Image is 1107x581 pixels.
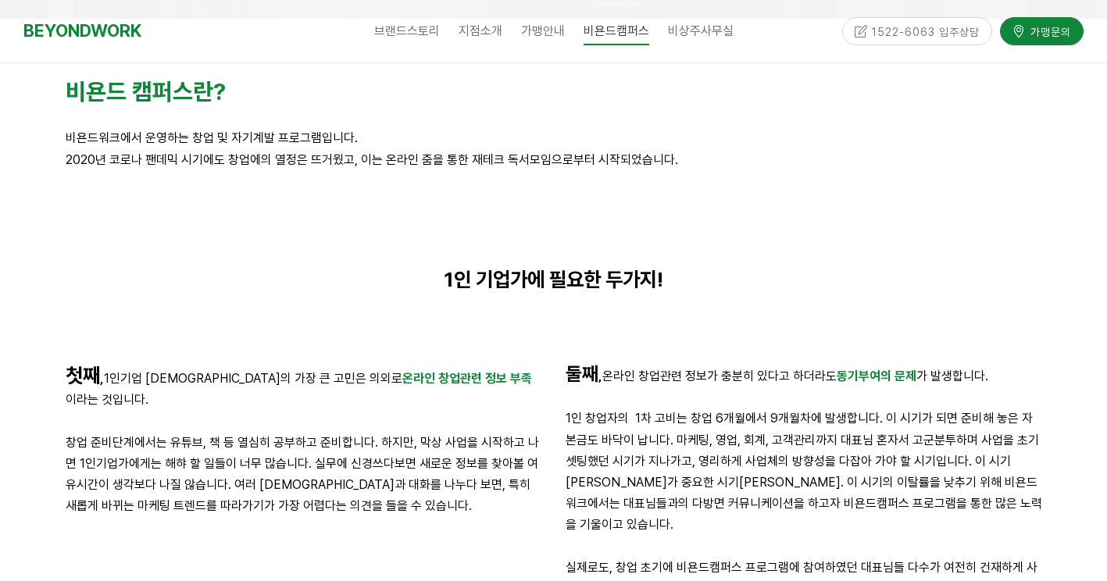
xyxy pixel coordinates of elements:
[132,77,193,105] strong: 캠퍼스
[23,16,141,45] a: BEYONDWORK
[566,363,1042,387] p: 온라인 창업관련 정보가 충분히 있다고 하더라도 가 발생합니다.
[459,23,502,38] span: 지점소개
[444,267,663,291] strong: 1인 기업가에 필요한 두가지!
[100,371,104,386] strong: ,
[66,149,1042,170] p: 2020년 코로나 팬데믹 시기에도 창업에의 열정은 뜨거웠고, 이는 온라인 줌을 통한 재테크 독서모임으로부터 시작되었습니다.
[66,77,127,105] span: 비욘드
[66,363,100,387] strong: 첫째
[566,362,598,385] strong: 둘째
[659,12,743,51] a: 비상주사무실
[566,408,1042,535] p: 1인 창업자의 1차 고비는 창업 6개월에서 9개월차에 발생합니다. 이 시기가 되면 준비해 놓은 자본금도 바닥이 납니다. 마케팅, 영업, 회계, 고객관리까지 대표님 혼자서 고군...
[598,369,602,383] strong: ,
[66,363,542,410] p: 1인기업 [DEMOGRAPHIC_DATA]의 가장 큰 고민은 의외로 이라는 것입니다.
[512,12,574,51] a: 가맹안내
[668,23,734,38] span: 비상주사무실
[66,127,1042,148] p: 비욘드워크에서 운영하는 창업 및 자기계발 프로그램입니다.
[66,432,542,517] p: 창업 준비단계에서는 유튜브, 책 등 열심히 공부하고 준비합니다. 하지만, 막상 사업을 시작하고 나면 1인기업가에게는 해햐 할 일들이 너무 많습니다. 실무에 신경쓰다보면 새로운...
[193,77,226,105] span: 란?
[521,23,565,38] span: 가맹안내
[402,371,532,386] span: 온라인 창업관련 정보 부족
[584,18,649,45] span: 비욘드캠퍼스
[449,12,512,51] a: 지점소개
[374,23,440,38] span: 브랜드스토리
[1026,23,1071,39] span: 가맹문의
[837,369,916,383] span: 동기부여의 문제
[365,12,449,51] a: 브랜드스토리
[1000,17,1084,45] a: 가맹문의
[574,12,659,51] a: 비욘드캠퍼스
